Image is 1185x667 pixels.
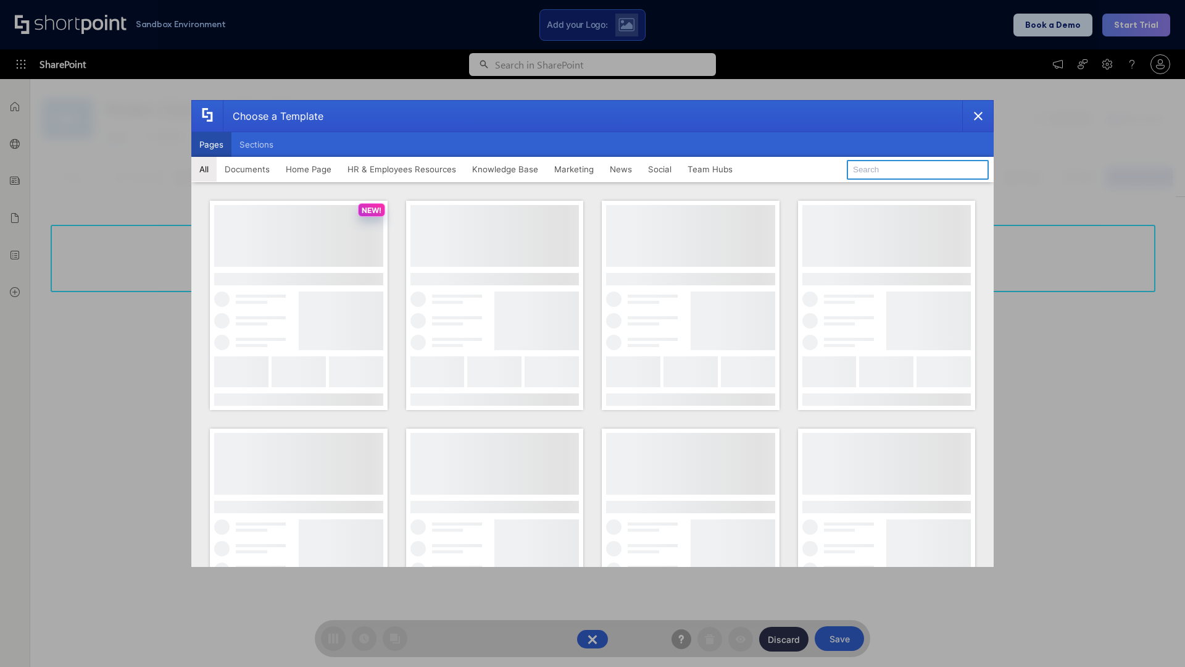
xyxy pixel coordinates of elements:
[602,157,640,182] button: News
[223,101,323,132] div: Choose a Template
[847,160,989,180] input: Search
[339,157,464,182] button: HR & Employees Resources
[191,157,217,182] button: All
[191,100,994,567] div: template selector
[546,157,602,182] button: Marketing
[680,157,741,182] button: Team Hubs
[231,132,281,157] button: Sections
[362,206,381,215] p: NEW!
[217,157,278,182] button: Documents
[1123,608,1185,667] iframe: Chat Widget
[464,157,546,182] button: Knowledge Base
[278,157,339,182] button: Home Page
[191,132,231,157] button: Pages
[640,157,680,182] button: Social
